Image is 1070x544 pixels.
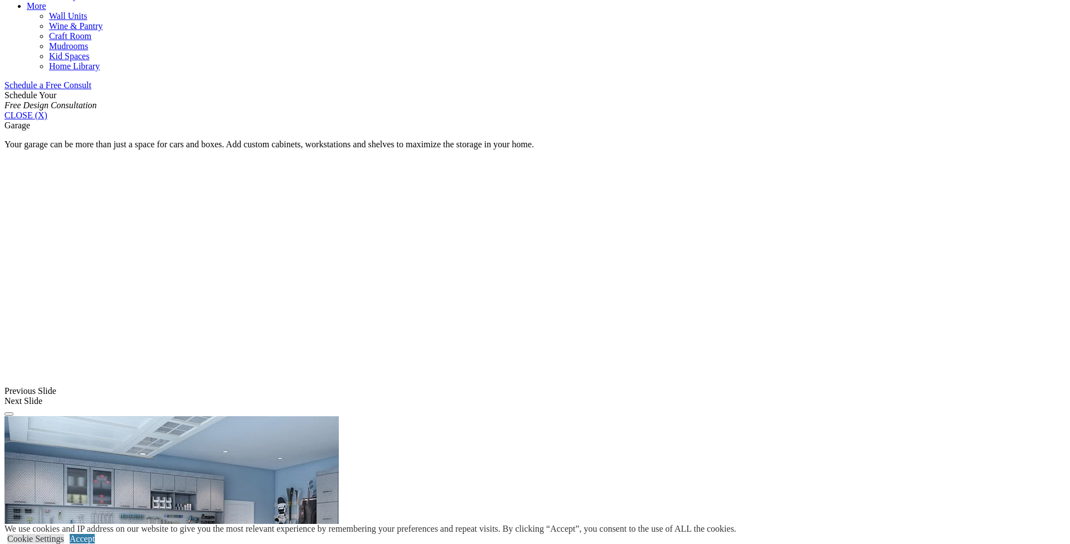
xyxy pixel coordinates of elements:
a: Cookie Settings [7,534,64,543]
div: We use cookies and IP address on our website to give you the most relevant experience by remember... [4,524,736,534]
em: Free Design Consultation [4,100,97,110]
a: Accept [70,534,95,543]
p: Your garage can be more than just a space for cars and boxes. Add custom cabinets, workstations a... [4,139,1066,150]
a: Craft Room [49,31,91,41]
button: Click here to pause slide show [4,412,13,416]
a: Wall Units [49,11,87,21]
a: Wine & Pantry [49,21,103,31]
div: Next Slide [4,396,1066,406]
a: CLOSE (X) [4,110,47,120]
a: Kid Spaces [49,51,89,61]
a: Home Library [49,61,100,71]
span: Garage [4,121,30,130]
a: More menu text will display only on big screen [27,1,46,11]
a: Mudrooms [49,41,88,51]
div: Previous Slide [4,386,1066,396]
a: Schedule a Free Consult (opens a dropdown menu) [4,80,91,90]
span: Schedule Your [4,90,97,110]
